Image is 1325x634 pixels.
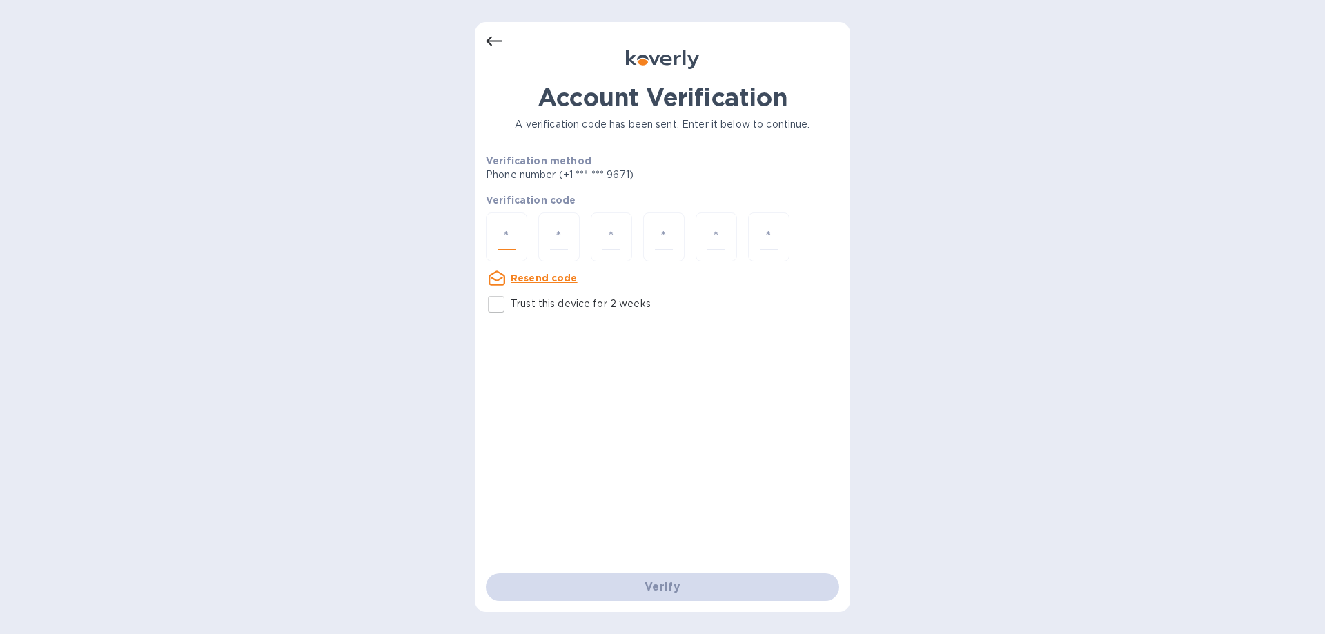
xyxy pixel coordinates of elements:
h1: Account Verification [486,83,839,112]
b: Verification method [486,155,591,166]
p: Verification code [486,193,839,207]
u: Resend code [511,273,578,284]
p: Trust this device for 2 weeks [511,297,651,311]
p: Phone number (+1 *** *** 9671) [486,168,739,182]
p: A verification code has been sent. Enter it below to continue. [486,117,839,132]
